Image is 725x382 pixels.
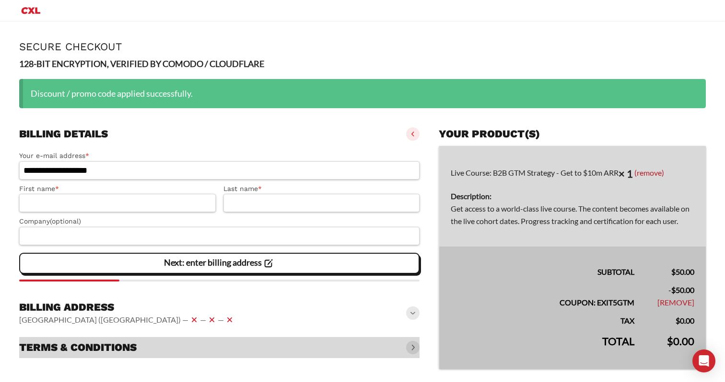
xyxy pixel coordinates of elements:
[19,58,264,69] strong: 128-BIT ENCRYPTION, VERIFIED BY COMODO / CLOUDFLARE
[19,216,420,227] label: Company
[19,127,108,141] h3: Billing details
[19,253,420,274] vaadin-button: Next: enter billing address
[692,349,715,372] div: Open Intercom Messenger
[19,301,235,314] h3: Billing address
[223,183,420,194] label: Last name
[19,183,216,194] label: First name
[19,79,706,108] div: Discount / promo code applied successfully.
[50,217,81,225] span: (optional)
[19,150,420,161] label: Your e-mail address
[19,41,706,53] h1: Secure Checkout
[19,314,235,326] vaadin-horizontal-layout: [GEOGRAPHIC_DATA] ([GEOGRAPHIC_DATA]) — — —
